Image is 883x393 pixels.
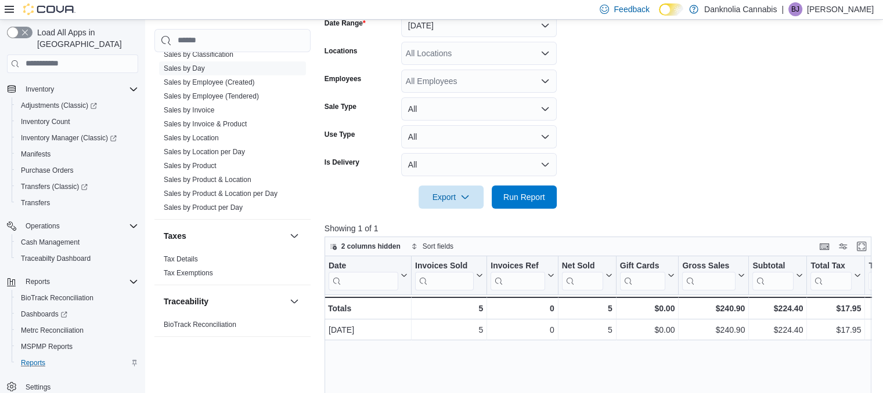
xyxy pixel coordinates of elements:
[21,275,138,289] span: Reports
[16,147,138,161] span: Manifests
[810,260,852,271] div: Total Tax
[164,134,219,142] a: Sales by Location
[836,239,850,253] button: Display options
[16,235,138,249] span: Cash Management
[12,146,143,162] button: Manifests
[21,293,93,303] span: BioTrack Reconciliation
[16,307,138,321] span: Dashboards
[21,150,51,159] span: Manifests
[21,219,64,233] button: Operations
[682,301,745,315] div: $240.90
[164,189,277,198] span: Sales by Product & Location per Day
[561,260,612,290] button: Net Sold
[16,163,78,177] a: Purchase Orders
[619,260,675,290] button: Gift Cards
[12,97,143,114] a: Adjustments (Classic)
[164,161,217,170] span: Sales by Product
[12,290,143,306] button: BioTrack Reconciliation
[12,130,143,146] a: Inventory Manager (Classic)
[16,115,138,129] span: Inventory Count
[810,301,861,315] div: $17.95
[26,221,60,231] span: Operations
[415,260,474,271] div: Invoices Sold
[619,260,665,271] div: Gift Cards
[807,2,874,16] p: [PERSON_NAME]
[164,190,277,198] a: Sales by Product & Location per Day
[16,196,55,210] a: Transfers
[21,238,80,247] span: Cash Management
[325,223,877,234] p: Showing 1 of 1
[21,166,74,175] span: Purchase Orders
[12,322,143,339] button: Metrc Reconciliation
[2,81,143,97] button: Inventory
[164,269,213,277] a: Tax Exemptions
[164,147,245,157] span: Sales by Location per Day
[164,50,233,59] span: Sales by Classification
[415,323,483,337] div: 5
[752,301,803,315] div: $224.40
[164,105,214,115] span: Sales by Invoice
[415,301,483,315] div: 5
[16,252,95,265] a: Traceabilty Dashboard
[12,162,143,179] button: Purchase Orders
[401,97,557,121] button: All
[16,323,88,337] a: Metrc Reconciliation
[12,195,143,211] button: Transfers
[810,260,852,290] div: Total Tax
[503,191,545,203] span: Run Report
[154,252,311,285] div: Taxes
[21,254,91,263] span: Traceabilty Dashboard
[752,260,794,271] div: Subtotal
[325,158,359,167] label: Is Delivery
[561,260,603,290] div: Net Sold
[817,239,831,253] button: Keyboard shortcuts
[164,148,245,156] a: Sales by Location per Day
[21,275,55,289] button: Reports
[325,130,355,139] label: Use Type
[164,230,186,242] h3: Taxes
[21,82,138,96] span: Inventory
[491,323,554,337] div: 0
[16,356,138,370] span: Reports
[21,101,97,110] span: Adjustments (Classic)
[810,323,861,337] div: $17.95
[325,19,366,28] label: Date Range
[12,179,143,195] a: Transfers (Classic)
[164,175,251,184] span: Sales by Product & Location
[855,239,868,253] button: Enter fullscreen
[659,3,683,16] input: Dark Mode
[752,323,803,337] div: $224.40
[16,163,138,177] span: Purchase Orders
[325,102,356,111] label: Sale Type
[287,294,301,308] button: Traceability
[682,260,745,290] button: Gross Sales
[491,260,545,290] div: Invoices Ref
[12,306,143,322] a: Dashboards
[561,301,612,315] div: 5
[164,64,205,72] a: Sales by Day
[329,260,398,290] div: Date
[16,180,92,194] a: Transfers (Classic)
[619,301,675,315] div: $0.00
[682,323,745,337] div: $240.90
[423,242,453,251] span: Sort fields
[26,277,50,286] span: Reports
[164,78,255,86] a: Sales by Employee (Created)
[492,185,557,209] button: Run Report
[752,260,794,290] div: Subtotal
[426,185,477,209] span: Export
[154,20,311,219] div: Sales
[329,323,408,337] div: [DATE]
[791,2,799,16] span: BJ
[164,203,243,212] a: Sales by Product per Day
[16,356,50,370] a: Reports
[325,74,361,83] label: Employees
[164,92,259,100] a: Sales by Employee (Tendered)
[164,320,236,329] span: BioTrack Reconciliation
[12,250,143,267] button: Traceabilty Dashboard
[16,196,138,210] span: Transfers
[21,182,88,191] span: Transfers (Classic)
[164,268,213,278] span: Tax Exemptions
[12,355,143,371] button: Reports
[33,27,138,50] span: Load All Apps in [GEOGRAPHIC_DATA]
